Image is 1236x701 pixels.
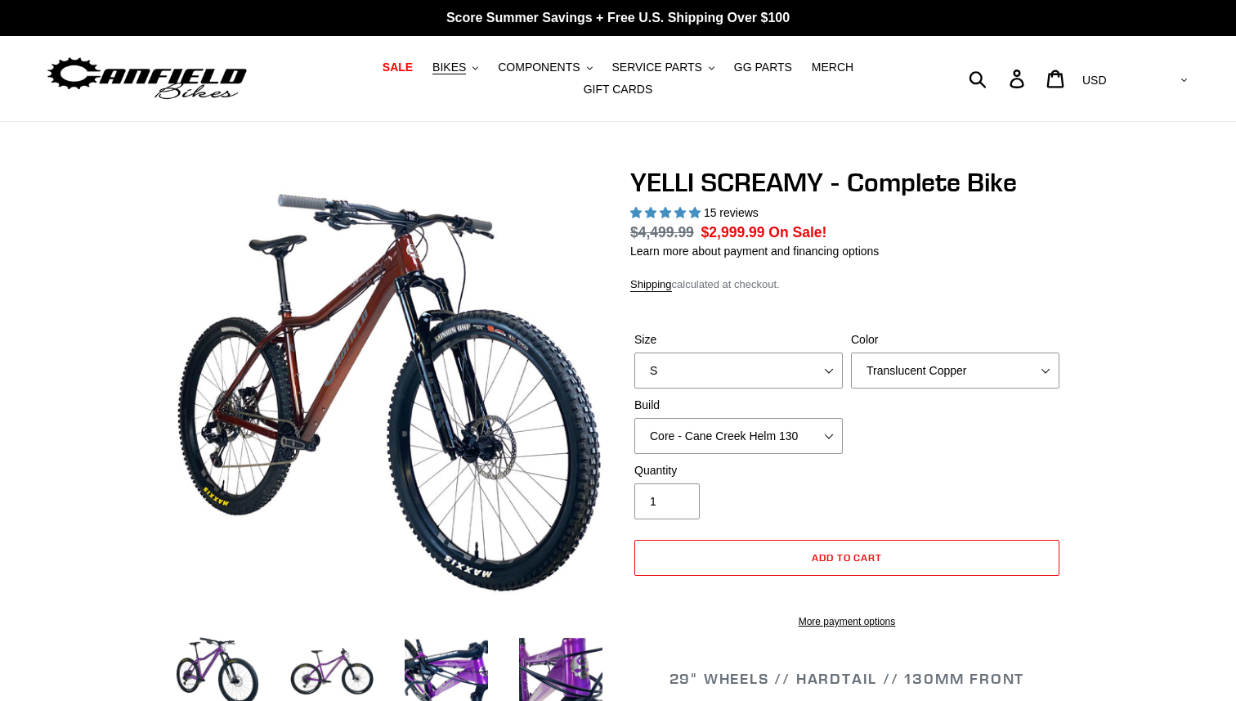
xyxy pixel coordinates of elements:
a: GG PARTS [726,56,800,79]
label: Quantity [634,462,843,479]
span: GIFT CARDS [584,83,653,97]
span: SALE [383,61,413,74]
span: MERCH [812,61,853,74]
span: 29" WHEELS // HARDTAIL // 130MM FRONT [669,669,1025,688]
a: GIFT CARDS [575,79,661,101]
button: Add to cart [634,540,1059,576]
span: GG PARTS [734,61,792,74]
s: $4,499.99 [630,224,694,240]
span: COMPONENTS [498,61,580,74]
label: Color [851,331,1059,348]
a: MERCH [804,56,862,79]
h1: YELLI SCREAMY - Complete Bike [630,167,1064,198]
span: SERVICE PARTS [611,61,701,74]
a: Shipping [630,278,672,292]
button: BIKES [424,56,486,79]
img: Canfield Bikes [45,53,249,105]
label: Size [634,331,843,348]
img: YELLI SCREAMY - Complete Bike [176,170,602,597]
span: 15 reviews [704,206,759,219]
span: Add to cart [812,551,883,564]
a: More payment options [634,614,1059,629]
span: On Sale! [768,222,826,243]
label: Build [634,397,843,414]
a: SALE [374,56,421,79]
input: Search [978,61,1019,97]
span: $2,999.99 [701,224,765,240]
div: calculated at checkout. [630,276,1064,293]
span: 5.00 stars [630,206,704,219]
span: BIKES [432,61,466,74]
a: Learn more about payment and financing options [630,245,879,258]
button: COMPONENTS [490,56,600,79]
button: SERVICE PARTS [603,56,722,79]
